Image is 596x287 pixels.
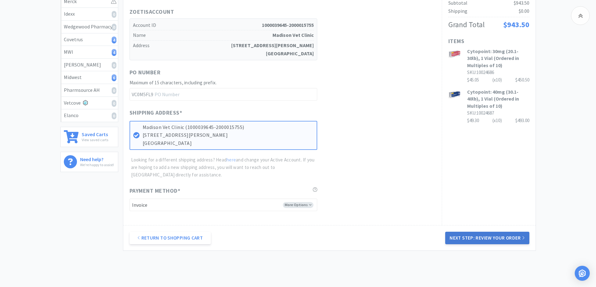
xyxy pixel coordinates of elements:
a: MWI4 [61,46,118,59]
div: $450.50 [515,76,529,84]
a: Vetcove0 [61,97,118,110]
div: (x 10 ) [492,117,502,124]
button: Next Step: Review Your Order [445,232,529,244]
div: Pharmsource AH [64,86,115,94]
div: Shipping [448,7,467,15]
a: here [227,157,236,163]
p: [GEOGRAPHIC_DATA] [143,139,313,147]
span: Shipping Address * [130,108,182,117]
h1: Zoetis Account [130,7,317,17]
a: Idexx0 [61,8,118,21]
div: $493.00 [515,117,529,124]
p: View saved carts [82,137,108,143]
i: 0 [112,87,116,94]
a: Elanco0 [61,109,118,122]
p: Madison Vet Clinic (1000039645-2000015755) [143,123,313,131]
h5: Address [133,41,314,58]
p: We're happy to assist! [80,162,114,168]
a: [PERSON_NAME]0 [61,59,118,72]
i: 0 [112,100,116,107]
i: 0 [112,112,116,119]
i: 0 [112,62,116,69]
span: SKU: 10024686 [467,69,494,75]
span: Maximum of 15 characters, including prefix. [130,80,217,86]
img: d68059bb95f34f6ca8f79a017dff92f3_527055.jpeg [448,88,461,101]
div: (x 10 ) [492,76,502,84]
i: 6 [112,74,116,81]
span: PO Number [130,68,161,77]
h5: Name [133,30,314,41]
strong: Madison Vet Clinic [273,31,314,39]
a: Return to Shopping Cart [130,232,211,244]
strong: [STREET_ADDRESS][PERSON_NAME] [GEOGRAPHIC_DATA] [231,42,314,57]
div: [PERSON_NAME] [64,61,115,69]
i: 4 [112,37,116,43]
h1: Items [448,37,529,46]
img: c75d754290ff494087b9ddf993b7bf2c_527056.jpeg [448,48,461,60]
a: Midwest6 [61,71,118,84]
a: Saved CartsView saved carts [60,127,118,147]
div: MWI [64,48,115,56]
div: Wedgewood Pharmacy [64,23,115,31]
a: Wedgewood Pharmacy0 [61,21,118,33]
div: Idexx [64,10,115,18]
span: $0.00 [519,8,529,14]
div: Covetrus [64,36,115,44]
a: Pharmsource AH0 [61,84,118,97]
p: Looking for a different shipping address? Head and change your Active Account. If you are hoping ... [131,156,317,179]
a: Covetrus4 [61,33,118,46]
i: 0 [112,24,116,31]
div: Elanco [64,111,115,120]
h6: Need help? [80,155,114,162]
span: Payment Method * [130,186,181,195]
h5: Account ID [133,20,314,31]
div: Midwest [64,73,115,82]
h6: Saved Carts [82,130,108,137]
div: Grand Total [448,19,485,31]
p: [STREET_ADDRESS][PERSON_NAME] [143,131,313,139]
span: $943.50 [503,20,529,29]
input: PO Number [130,88,317,101]
div: Open Intercom Messenger [575,266,590,281]
span: SKU: 10024687 [467,110,494,116]
strong: 1000039645-2000015755 [262,21,314,29]
h3: Cytopoint: 40mg (30.1-40lb), 1 Vial (Ordered in Multiples of 10) [467,88,529,109]
div: $45.05 [467,76,529,84]
div: Vetcove [64,99,115,107]
i: 4 [112,49,116,56]
h3: Cytopoint: 30mg (20.1-30lb), 1 Vial (Ordered in Multiples of 10) [467,48,529,69]
span: VC0M5FL9 [130,88,155,100]
i: 0 [112,11,116,18]
div: $49.30 [467,117,529,124]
